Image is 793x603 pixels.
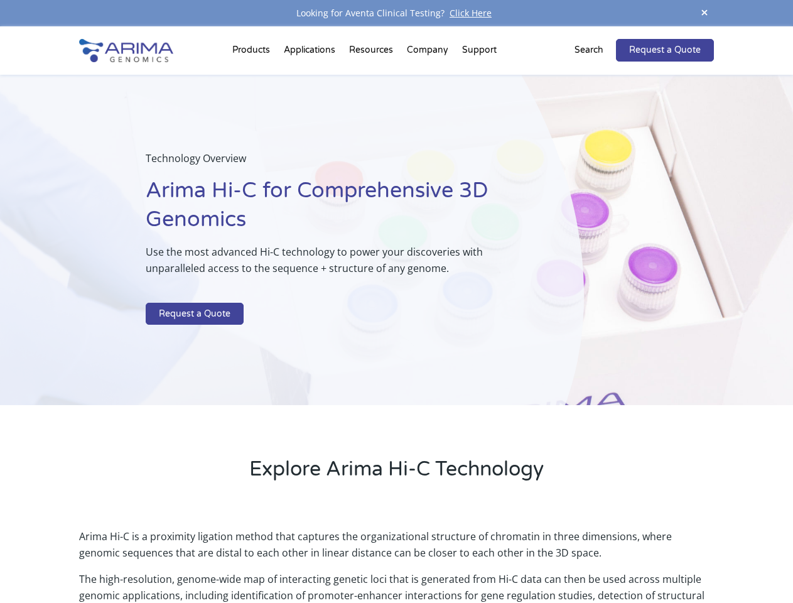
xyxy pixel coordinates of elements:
div: Looking for Aventa Clinical Testing? [79,5,713,21]
p: Use the most advanced Hi-C technology to power your discoveries with unparalleled access to the s... [146,244,521,286]
a: Request a Quote [146,303,244,325]
img: Arima-Genomics-logo [79,39,173,62]
h1: Arima Hi-C for Comprehensive 3D Genomics [146,177,521,244]
a: Request a Quote [616,39,714,62]
p: Technology Overview [146,150,521,177]
a: Click Here [445,7,497,19]
h2: Explore Arima Hi-C Technology [79,455,713,493]
p: Search [575,42,603,58]
p: Arima Hi-C is a proximity ligation method that captures the organizational structure of chromatin... [79,528,713,571]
